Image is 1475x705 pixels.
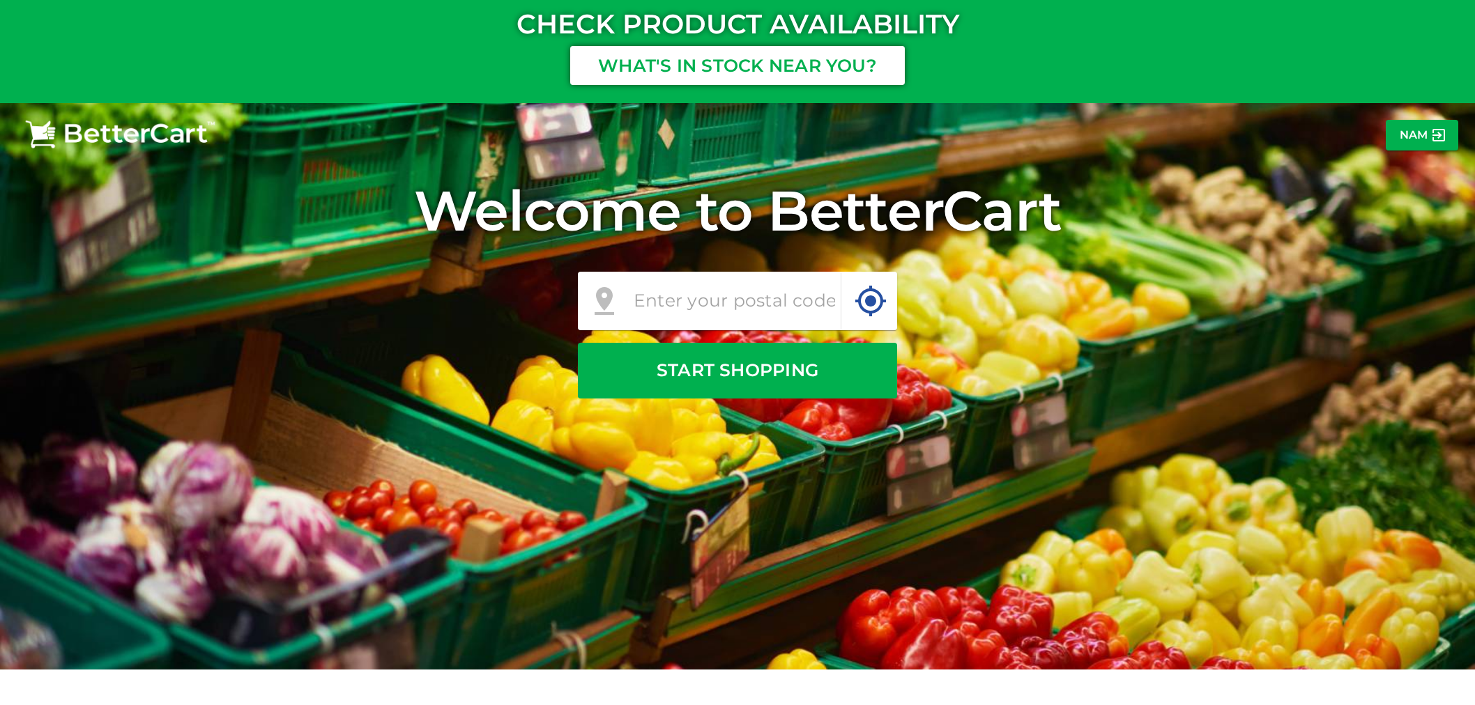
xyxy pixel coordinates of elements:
h1: Welcome to BetterCart [11,178,1464,243]
p: Start shopping [657,357,818,384]
button: locate [847,277,894,325]
button: Start shopping [578,343,897,398]
p: Nam [1400,127,1428,144]
h5: CHECK PRODUCT AVAILABILITY [517,6,959,45]
input: Enter your postal code [634,286,835,316]
button: What's in stock near you? [570,46,905,85]
p: What's in stock near you? [598,53,877,79]
img: bettercart-logo-white-no-tag.png [8,103,230,167]
button: Nam [1386,120,1458,150]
